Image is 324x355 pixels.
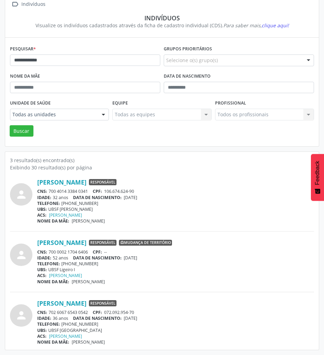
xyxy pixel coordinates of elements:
label: Grupos prioritários [164,44,212,55]
div: 700 0002 1704 6406 [37,249,314,255]
span: UBS: [37,327,47,333]
a: [PERSON_NAME] [49,333,82,339]
span: CNS: [37,249,47,255]
a: [PERSON_NAME] [49,212,82,218]
i: person [15,309,28,322]
span: UBS: [37,267,47,273]
button: Feedback - Mostrar pesquisa [311,154,324,201]
i: Para saber mais, [223,22,289,29]
span: ACS: [37,333,47,339]
span: DATA DE NASCIMENTO: [73,255,122,261]
span: [DATE] [124,315,137,321]
i: person [15,188,28,201]
span: clique aqui! [262,22,289,29]
div: Visualize os indivíduos cadastrados através da ficha de cadastro individual (CDS). [15,22,309,29]
span: IDADE: [37,255,51,261]
span: ACS: [37,273,47,278]
span: [DATE] [124,195,137,200]
div: Exibindo 30 resultado(s) por página [10,164,314,171]
div: 52 anos [37,255,314,261]
div: 36 anos [37,315,314,321]
label: Pesquisar [10,44,36,55]
span: CNS: [37,188,47,194]
a: [PERSON_NAME] [37,239,87,246]
span: 072.092.954-70 [104,309,134,315]
div: [PHONE_NUMBER] [37,321,314,327]
span: ACS: [37,212,47,218]
label: Unidade de saúde [10,98,51,109]
span: NOME DA MÃE: [37,279,69,285]
span: Responsável [89,300,117,306]
span: IDADE: [37,195,51,200]
div: [PHONE_NUMBER] [37,200,314,206]
span: CPF: [93,249,102,255]
span: IDADE: [37,315,51,321]
span: Todas as unidades [12,111,95,118]
span: [PERSON_NAME] [72,279,105,285]
span: DATA DE NASCIMENTO: [73,315,122,321]
label: Profissional [215,98,246,109]
span: DATA DE NASCIMENTO: [73,195,122,200]
div: UBSF Ligeiro I [37,267,314,273]
div: UBSF [GEOGRAPHIC_DATA] [37,327,314,333]
span: CPF: [93,188,102,194]
label: Nome da mãe [10,71,40,82]
label: Data de nascimento [164,71,211,82]
span: Responsável [89,240,117,246]
span: [DATE] [124,255,137,261]
i: person [15,249,28,261]
span: [PERSON_NAME] [72,218,105,224]
div: 700 4014 3384 0341 [37,188,314,194]
span: TELEFONE: [37,321,60,327]
div: Indivíduos [15,14,309,22]
div: [PHONE_NUMBER] [37,261,314,267]
button: Buscar [10,125,33,137]
a: [PERSON_NAME] [37,299,87,307]
label: Equipe [112,98,128,109]
span: TELEFONE: [37,261,60,267]
div: 32 anos [37,195,314,200]
div: 702 6067 6543 0542 [37,309,314,315]
a: [PERSON_NAME] [37,178,87,186]
span: TELEFONE: [37,200,60,206]
span: CNS: [37,309,47,315]
span: NOME DA MÃE: [37,218,69,224]
span: -- [104,249,107,255]
span: CPF: [93,309,102,315]
span: Mudança de território [119,240,172,246]
div: 3 resultado(s) encontrado(s) [10,157,314,164]
div: UBSF [PERSON_NAME] [37,206,314,212]
span: UBS: [37,206,47,212]
a: [PERSON_NAME] [49,273,82,278]
span: Selecione o(s) grupo(s) [166,57,218,64]
span: Responsável [89,179,117,185]
span: Feedback [314,161,321,185]
span: 106.674.624-90 [104,188,134,194]
span: NOME DA MÃE: [37,339,69,345]
span: [PERSON_NAME] [72,339,105,345]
